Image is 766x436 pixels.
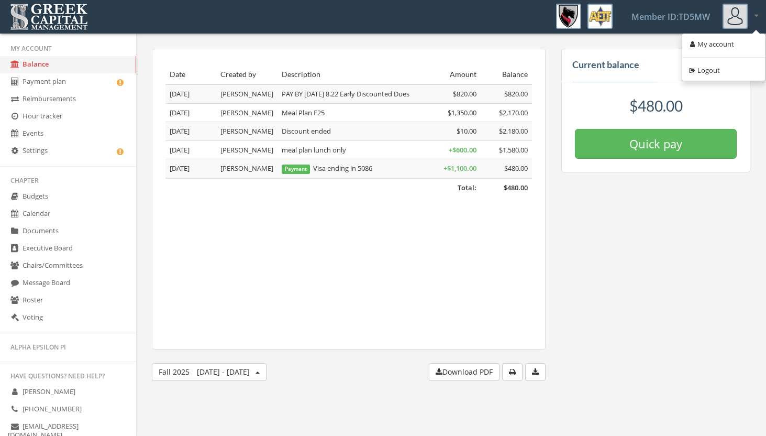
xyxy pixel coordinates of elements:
[152,363,267,381] button: Fall 2025[DATE] - [DATE]
[282,126,331,136] span: Discount ended
[165,140,216,159] td: [DATE]
[575,129,737,159] button: Quick pay
[504,89,528,99] span: $820.00
[220,69,273,80] div: Created by
[282,89,409,99] span: PAY BY [DATE] 8.22 Early Discounted Dues
[429,363,499,381] button: Download PDF
[282,145,346,155] span: meal plan lunch only
[220,163,273,173] span: [PERSON_NAME]
[282,165,310,174] span: Payment
[23,387,75,396] span: [PERSON_NAME]
[499,108,528,117] span: $2,170.00
[282,69,426,80] div: Description
[220,89,273,99] span: [PERSON_NAME]
[165,178,481,197] td: Total:
[220,108,273,117] span: [PERSON_NAME]
[165,159,216,178] td: [DATE]
[572,60,639,71] h4: Current balance
[282,163,372,173] span: Visa ending in 5086
[686,36,761,52] a: My account
[282,108,325,117] span: Meal Plan F25
[443,163,476,173] span: + $1,100.00
[499,145,528,155] span: $1,580.00
[629,97,683,115] span: $480.00
[449,145,476,155] span: + $600.00
[434,69,477,80] div: Amount
[619,1,723,33] a: Member ID: TD5MW
[686,62,761,79] a: Logout
[159,367,250,377] span: Fall 2025
[504,183,528,192] span: $480.00
[485,69,528,80] div: Balance
[457,126,476,136] span: $10.00
[170,69,212,80] div: Date
[197,367,250,377] span: [DATE] - [DATE]
[453,89,476,99] span: $820.00
[165,103,216,122] td: [DATE]
[165,84,216,103] td: [DATE]
[499,126,528,136] span: $2,180.00
[220,145,273,155] span: [PERSON_NAME]
[448,108,476,117] span: $1,350.00
[165,122,216,141] td: [DATE]
[504,163,528,173] span: $480.00
[220,126,273,136] span: [PERSON_NAME]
